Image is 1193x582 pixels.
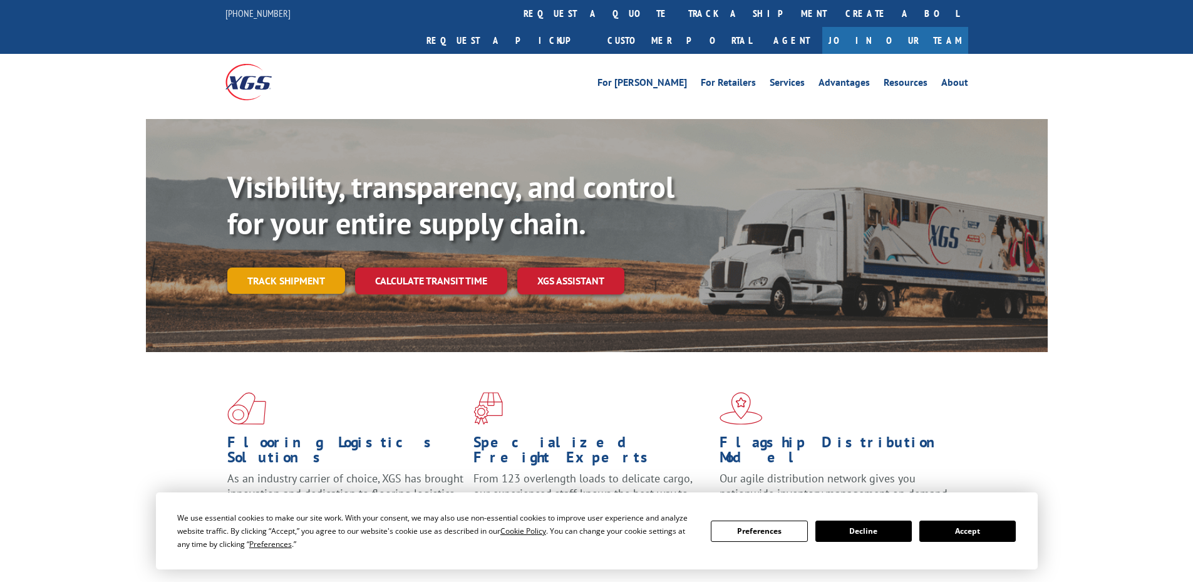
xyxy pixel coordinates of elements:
img: xgs-icon-flagship-distribution-model-red [720,392,763,425]
button: Accept [919,521,1016,542]
div: Cookie Consent Prompt [156,492,1038,569]
img: xgs-icon-focused-on-flooring-red [473,392,503,425]
span: As an industry carrier of choice, XGS has brought innovation and dedication to flooring logistics... [227,471,463,516]
a: Calculate transit time [355,268,507,294]
a: Services [770,78,805,91]
a: Agent [761,27,822,54]
a: XGS ASSISTANT [517,268,624,294]
b: Visibility, transparency, and control for your entire supply chain. [227,167,674,242]
h1: Flagship Distribution Model [720,435,956,471]
a: [PHONE_NUMBER] [225,7,291,19]
a: Join Our Team [822,27,968,54]
h1: Flooring Logistics Solutions [227,435,464,471]
span: Cookie Policy [500,526,546,536]
div: We use essential cookies to make our site work. With your consent, we may also use non-essential ... [177,511,696,551]
a: About [941,78,968,91]
a: Request a pickup [417,27,598,54]
span: Our agile distribution network gives you nationwide inventory management on demand. [720,471,950,501]
p: From 123 overlength loads to delicate cargo, our experienced staff knows the best way to move you... [473,471,710,527]
a: Advantages [819,78,870,91]
a: Resources [884,78,927,91]
a: For Retailers [701,78,756,91]
a: Track shipment [227,268,345,294]
button: Preferences [711,521,807,542]
a: For [PERSON_NAME] [597,78,687,91]
h1: Specialized Freight Experts [473,435,710,471]
img: xgs-icon-total-supply-chain-intelligence-red [227,392,266,425]
button: Decline [815,521,912,542]
a: Customer Portal [598,27,761,54]
span: Preferences [249,539,292,549]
